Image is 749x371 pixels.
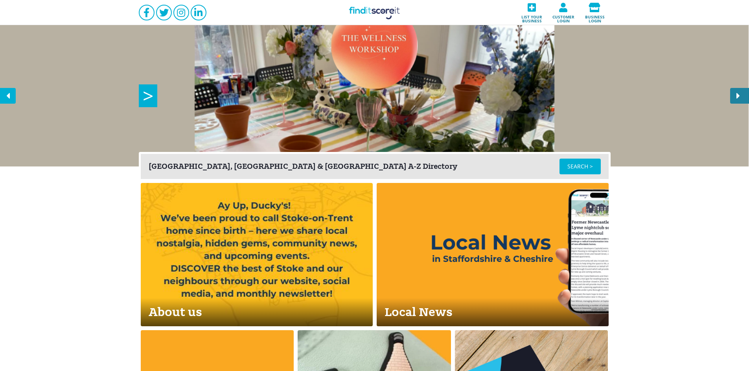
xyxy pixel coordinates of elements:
[579,0,611,25] a: Business login
[516,0,548,25] a: List your business
[141,183,373,326] a: About us
[582,12,608,23] span: Business login
[519,12,545,23] span: List your business
[139,84,157,107] span: >
[141,298,373,326] div: About us
[559,159,601,174] a: SEARCH >
[550,12,577,23] span: Customer login
[377,298,609,326] div: Local News
[548,0,579,25] a: Customer login
[149,163,559,170] div: [GEOGRAPHIC_DATA], [GEOGRAPHIC_DATA] & [GEOGRAPHIC_DATA] A-Z Directory
[377,183,609,326] a: Local News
